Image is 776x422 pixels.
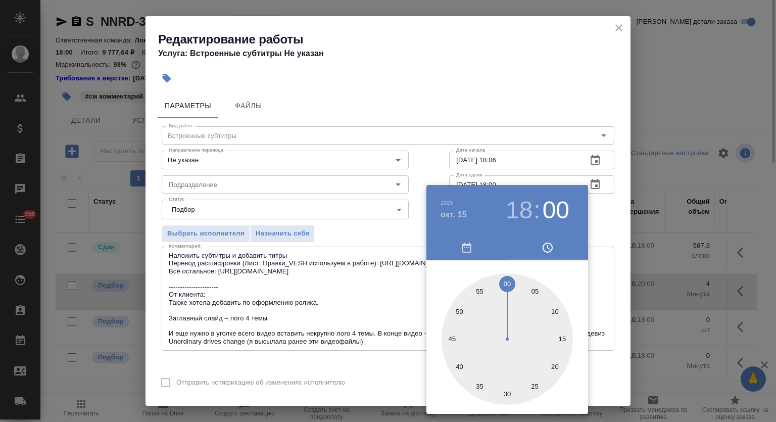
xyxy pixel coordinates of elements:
[441,209,467,221] button: окт. 15
[543,196,569,224] button: 00
[506,196,532,224] button: 18
[441,200,453,206] button: 2025
[533,196,540,224] h3: :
